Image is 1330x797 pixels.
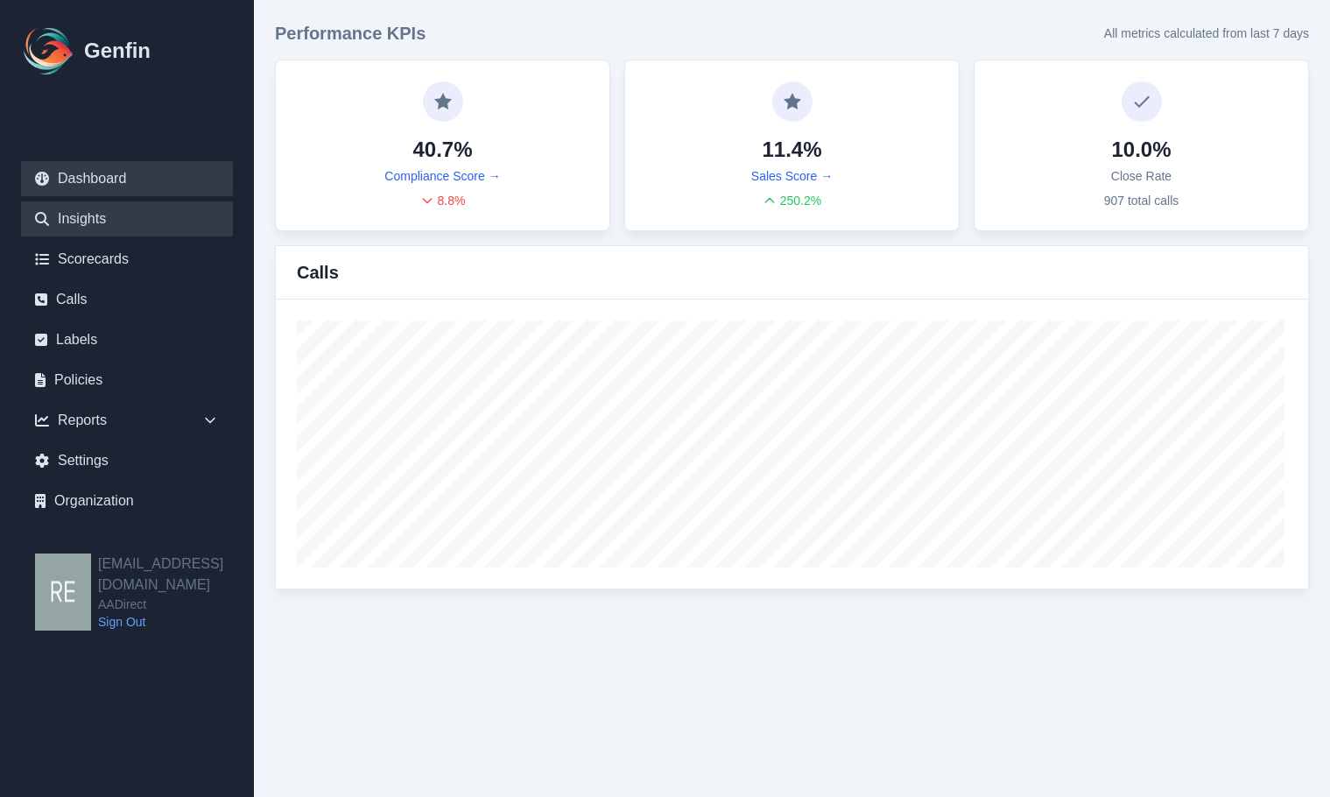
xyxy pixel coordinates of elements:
div: 250.2 % [763,192,822,209]
a: Dashboard [21,161,233,196]
img: Logo [21,23,77,79]
a: Policies [21,363,233,398]
div: 8.8 % [420,192,466,209]
a: Scorecards [21,242,233,277]
a: Compliance Score → [384,167,500,185]
div: Reports [21,403,233,438]
h1: Genfin [84,37,151,65]
a: Labels [21,322,233,357]
a: Sales Score → [751,167,833,185]
p: 907 total calls [1104,192,1179,209]
h4: 11.4% [762,136,821,164]
h2: [EMAIL_ADDRESS][DOMAIN_NAME] [98,554,254,596]
img: resqueda@aadirect.com [35,554,91,631]
h4: 40.7% [412,136,472,164]
h3: Calls [297,260,339,285]
p: All metrics calculated from last 7 days [1104,25,1309,42]
h4: 10.0% [1111,136,1171,164]
p: Close Rate [1111,167,1172,185]
a: Calls [21,282,233,317]
a: Insights [21,201,233,236]
a: Settings [21,443,233,478]
a: Sign Out [98,613,254,631]
span: AADirect [98,596,254,613]
a: Organization [21,483,233,518]
h3: Performance KPIs [275,21,426,46]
